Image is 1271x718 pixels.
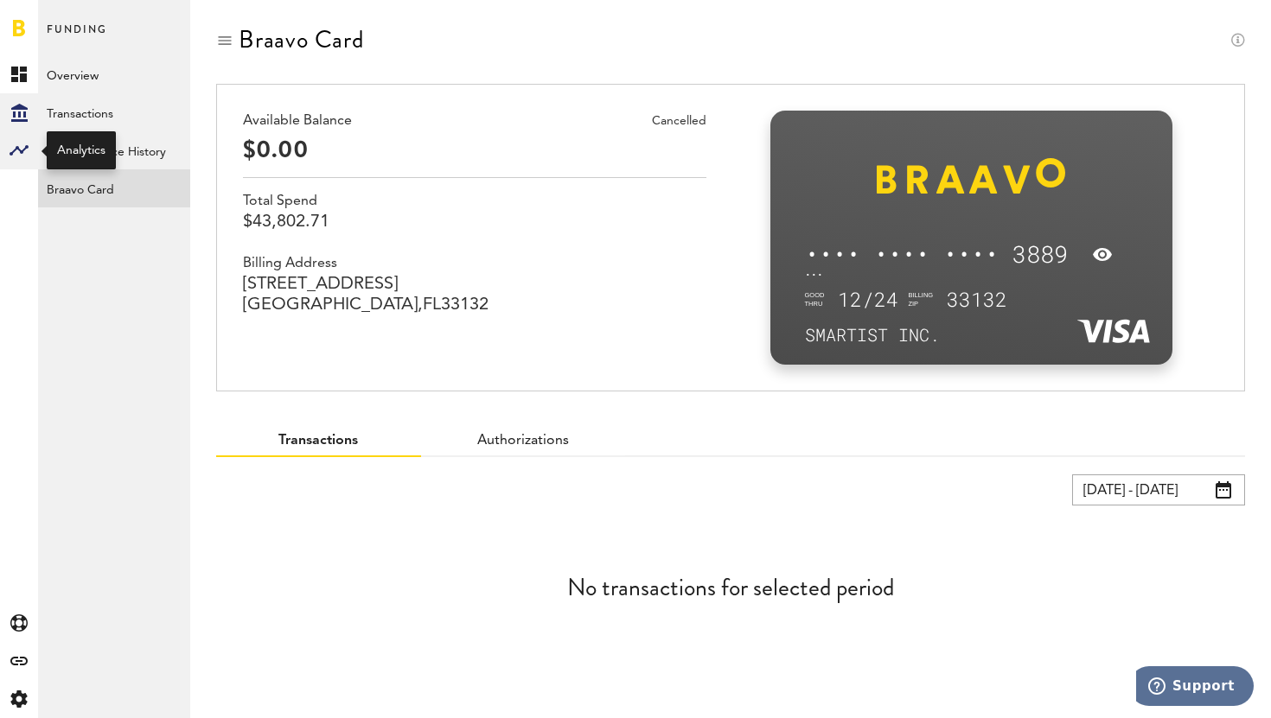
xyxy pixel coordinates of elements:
div: No transactions for selected period [216,523,1245,652]
div: [STREET_ADDRESS] [GEOGRAPHIC_DATA], 33132 [243,274,706,315]
div: Analytics [57,142,105,159]
div: 33132 [947,286,1007,314]
a: Daily Advance History [38,131,190,169]
iframe: Opens a widget where you can find more information [1136,666,1254,709]
div: Billing Address [243,253,706,274]
div: Smartist Inc. [805,323,1138,346]
div: 12/24 [838,286,898,314]
a: Braavo Card [38,169,190,207]
div: Cancelled [652,111,706,131]
div: Good Thru [805,291,825,308]
div: $0.00 [243,136,706,163]
div: Available Balance [243,111,706,131]
span: FL [423,296,441,314]
a: Transactions [38,93,190,131]
div: •••• •••• •••• 3889 [805,240,1138,268]
span: Funding [47,19,107,55]
a: Transactions [278,434,358,448]
div: Billing Zip [908,291,933,308]
div: ••• [805,268,1138,281]
div: Total Spend [243,191,706,212]
a: Overview [38,55,190,93]
div: $43,802.71 [243,212,706,232]
div: Braavo Card [239,26,364,54]
a: Authorizations [477,434,569,448]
